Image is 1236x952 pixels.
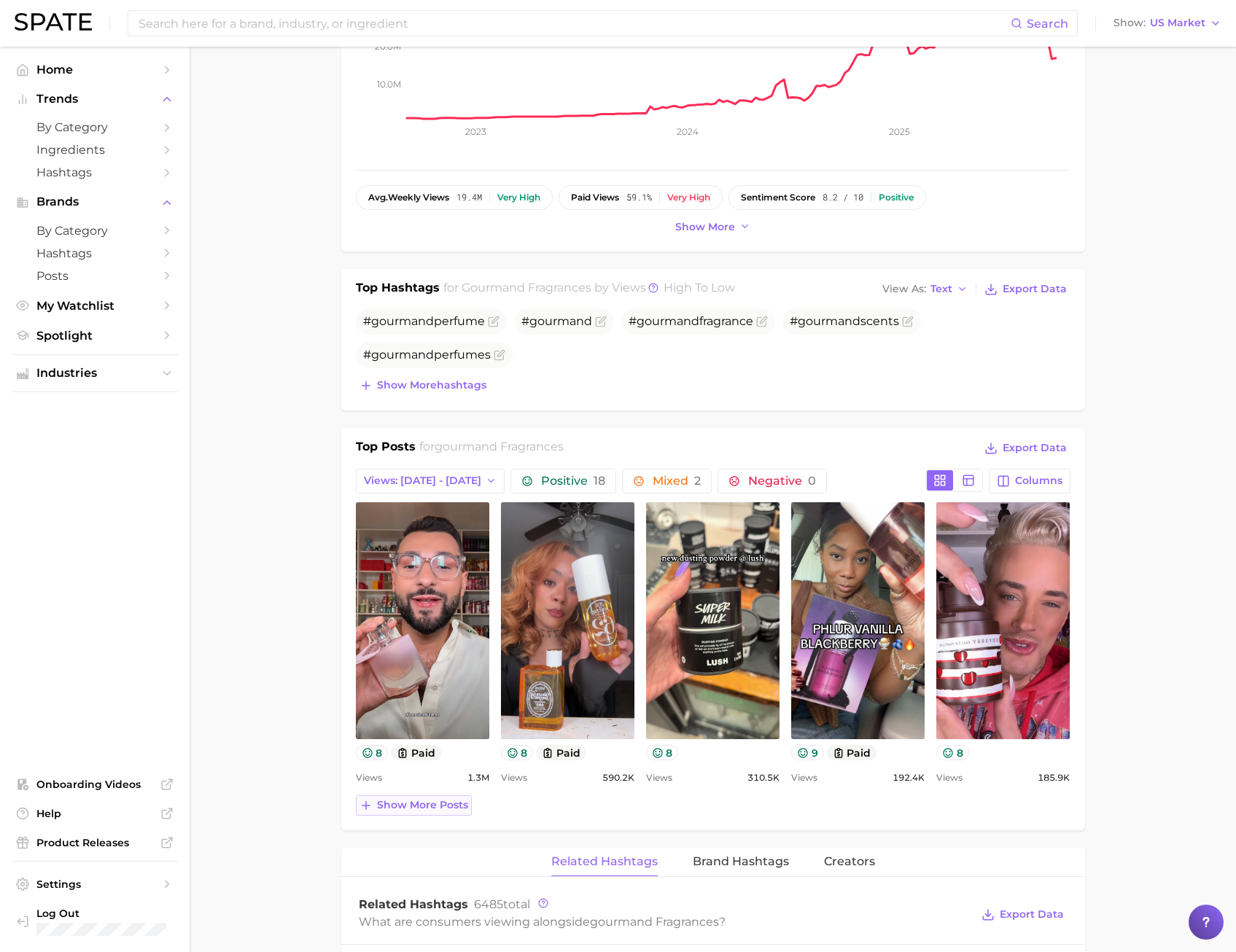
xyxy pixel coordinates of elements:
span: 185.9k [1038,769,1070,787]
tspan: 2023 [465,126,486,137]
a: Log out. Currently logged in with e-mail jacob.demos@robertet.com. [12,902,178,940]
span: gourmand [529,314,592,328]
h2: for by Views [443,279,735,300]
span: 1.3m [467,769,489,787]
button: 9 [791,745,824,760]
button: sentiment score8.2 / 10Positive [728,185,926,210]
span: Related Hashtags [359,897,468,911]
span: 192.4k [893,769,925,787]
span: Positive [541,475,605,487]
span: 18 [594,474,605,488]
img: SPATE [15,13,92,31]
a: Posts [12,265,178,287]
span: total [474,897,530,911]
span: Views [646,769,672,787]
span: View As [882,285,926,293]
span: Hashtags [36,165,153,179]
button: Views: [DATE] - [DATE] [356,469,505,493]
span: high to low [664,281,735,294]
span: Help [36,807,153,820]
span: # perfumes [363,348,491,362]
button: Export Data [981,279,1070,300]
span: 59.1% [626,192,652,203]
span: gourmand fragrances [462,281,591,294]
a: Spotlight [12,324,178,347]
span: Negative [748,475,816,487]
span: Industries [36,367,153,380]
span: by Category [36,120,153,134]
span: gourmand [371,348,434,362]
span: Brand Hashtags [693,855,789,868]
button: Trends [12,88,178,110]
tspan: 2024 [676,126,698,137]
span: # scents [790,314,899,328]
button: paid views59.1%Very high [559,185,723,210]
span: gourmand fragrances [590,915,719,929]
span: by Category [36,224,153,238]
button: View AsText [879,280,972,299]
span: Columns [1015,475,1062,487]
span: Spotlight [36,329,153,343]
span: 310.5k [747,769,780,787]
button: Columns [989,469,1070,493]
span: Posts [36,269,153,283]
span: Onboarding Videos [36,778,153,791]
span: Related Hashtags [551,855,658,868]
button: Show more posts [356,795,472,816]
button: Flag as miscategorized or irrelevant [595,316,607,327]
button: Export Data [978,905,1067,925]
span: Views [936,769,963,787]
a: Ingredients [12,138,178,161]
span: paid views [571,192,619,203]
button: Export Data [981,438,1070,459]
span: gourmand fragrances [435,440,564,453]
a: Home [12,58,178,81]
button: Flag as miscategorized or irrelevant [494,349,505,361]
button: Flag as miscategorized or irrelevant [902,316,914,327]
div: Very high [497,192,540,203]
span: Settings [36,878,153,891]
button: 8 [501,745,534,760]
button: ShowUS Market [1110,14,1225,33]
span: # perfume [363,314,485,328]
span: # fragrance [629,314,753,328]
button: Show morehashtags [356,375,490,396]
a: Onboarding Videos [12,773,178,795]
span: Hashtags [36,246,153,260]
span: Views [501,769,527,787]
a: Hashtags [12,161,178,184]
span: Show [1113,19,1146,27]
span: Export Data [1000,908,1064,921]
button: 8 [936,745,969,760]
span: Export Data [1003,442,1067,454]
h1: Top Hashtags [356,279,440,300]
span: My Watchlist [36,299,153,313]
span: 2 [694,474,701,488]
span: Views: [DATE] - [DATE] [364,475,481,487]
a: Product Releases [12,832,178,854]
div: Positive [879,192,914,203]
button: avg.weekly views19.4mVery high [356,185,553,210]
span: Show more hashtags [377,379,486,391]
span: 19.4m [456,192,482,203]
a: My Watchlist [12,294,178,317]
input: Search here for a brand, industry, or ingredient [137,11,1011,36]
span: US Market [1150,19,1205,27]
span: sentiment score [741,192,815,203]
span: Product Releases [36,836,153,849]
span: 590.2k [602,769,634,787]
button: paid [391,745,441,760]
span: Ingredients [36,143,153,157]
span: Views [791,769,817,787]
tspan: 20.0m [375,41,401,52]
button: Brands [12,191,178,213]
button: Flag as miscategorized or irrelevant [756,316,768,327]
span: Brands [36,195,153,208]
span: gourmand [371,314,434,328]
div: What are consumers viewing alongside ? [359,912,971,932]
span: Views [356,769,382,787]
span: Show more [675,221,735,233]
button: paid [827,745,877,760]
span: Creators [824,855,875,868]
button: paid [536,745,586,760]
